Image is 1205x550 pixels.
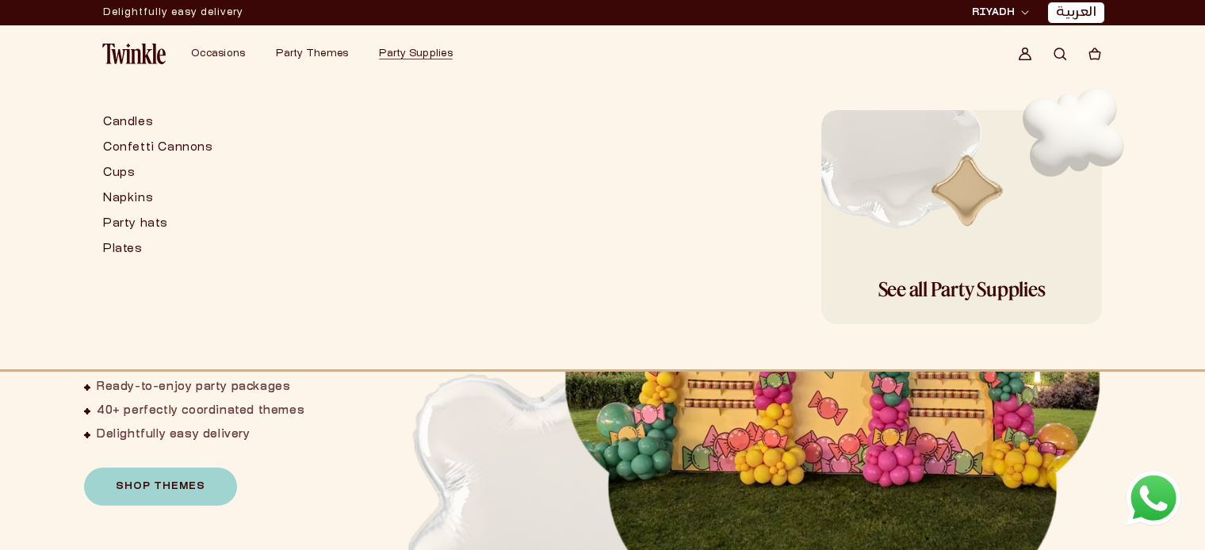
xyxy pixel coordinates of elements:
[84,428,304,442] li: Delightfully easy delivery
[912,136,1023,246] img: 3D golden Balloon
[967,5,1034,21] button: RIYADH
[103,237,213,262] a: Plates
[379,49,453,59] span: Party Supplies
[1000,59,1147,206] img: white Balloon
[276,48,348,60] a: Party Themes
[972,6,1015,20] span: RIYADH
[276,49,348,59] span: Party Themes
[84,380,304,395] li: Ready-to-enjoy party packages
[191,49,245,59] span: Occasions
[1042,36,1077,71] summary: Search
[266,38,369,70] summary: Party Themes
[103,1,243,25] p: Delightfully easy delivery
[182,38,266,70] summary: Occasions
[103,1,243,25] div: Announcement
[84,468,237,506] a: Shop Themes
[878,273,1046,305] h5: See all Party Supplies
[369,38,474,70] summary: Party Supplies
[103,186,213,212] a: Napkins
[821,110,1102,324] a: white Balloon 3D golden Balloon 3D white Balloon See all Party Supplies
[84,404,304,418] li: 40+ perfectly coordinated themes
[103,110,213,136] a: Candles
[103,212,213,237] a: Party hats
[379,48,453,60] a: Party Supplies
[102,44,166,64] img: Twinkle
[191,48,245,60] a: Occasions
[1056,5,1096,21] a: العربية
[103,136,213,161] a: Confetti Cannons
[821,110,1012,263] img: 3D white Balloon
[103,161,213,186] a: Cups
